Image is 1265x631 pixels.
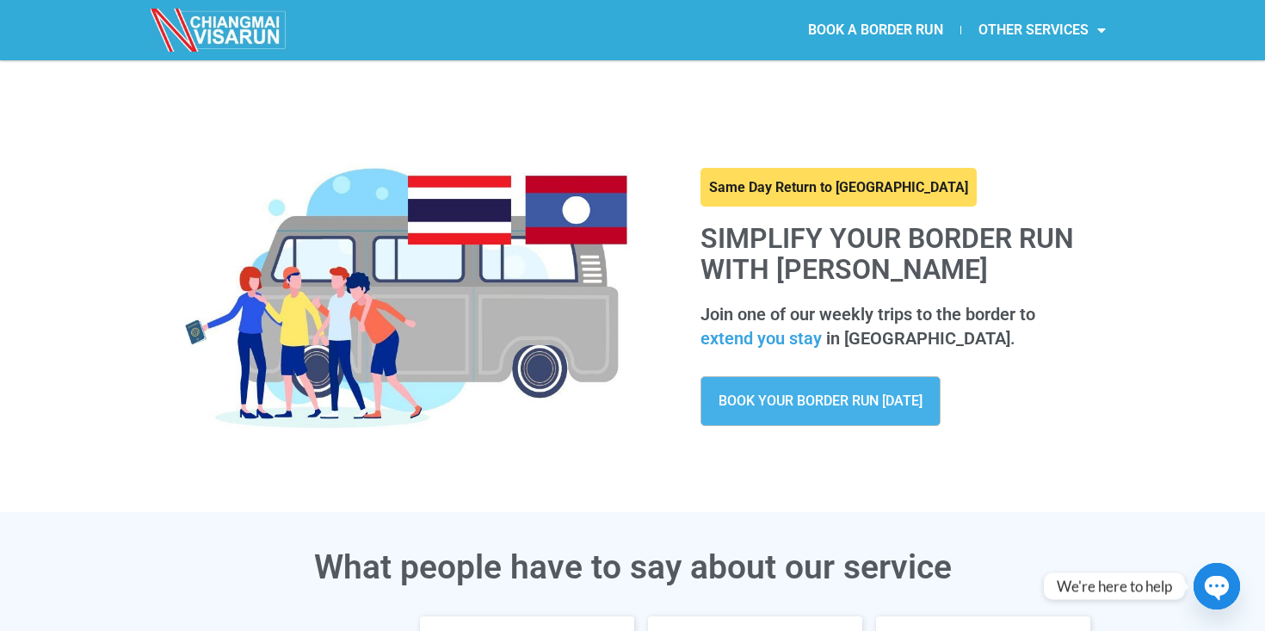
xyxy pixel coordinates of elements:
[700,304,1035,325] span: Join one of our weekly trips to the border to
[791,10,960,50] a: BOOK A BORDER RUN
[961,10,1123,50] a: OTHER SERVICES
[700,224,1097,284] h1: Simplify your border run with [PERSON_NAME]
[632,10,1123,50] nav: Menu
[826,328,1015,349] span: in [GEOGRAPHIC_DATA].
[719,394,923,408] span: BOOK YOUR BORDER RUN [DATE]
[700,376,941,426] a: BOOK YOUR BORDER RUN [DATE]
[151,551,1114,585] h3: What people have to say about our service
